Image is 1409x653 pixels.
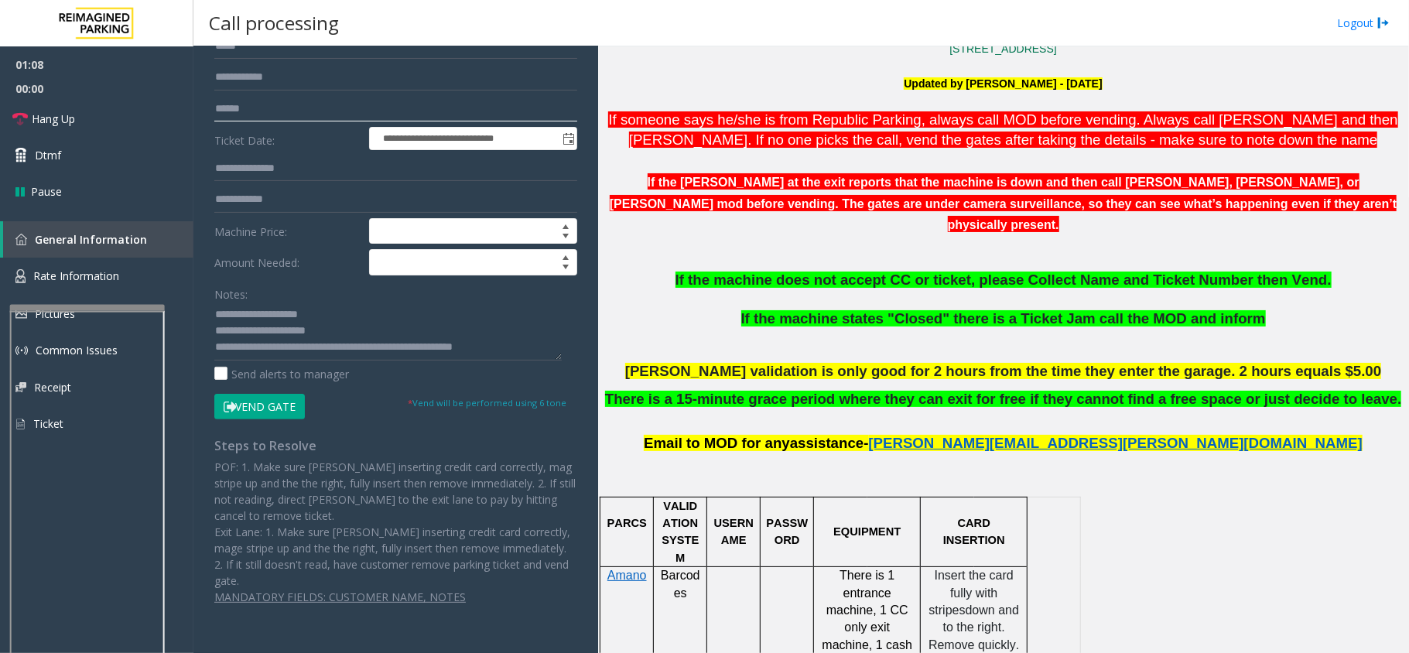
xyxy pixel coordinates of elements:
span: Email to MOD for any [644,435,790,451]
span: Barcodes [661,569,700,599]
img: 'icon' [15,269,26,283]
span: If the machine states "Closed" there is a Ticket Jam call the MOD and inform [741,310,1266,326]
button: Vend Gate [214,394,305,420]
label: Ticket Date: [210,127,365,150]
span: Insert the card fully with stripes [929,569,1014,617]
label: Amount Needed: [210,249,365,275]
label: Machine Price: [210,218,365,244]
span: USERNAME [714,517,754,546]
span: Pause [31,183,62,200]
span: VALIDATION SYSTEM [662,500,699,564]
span: down and to the right. Remove quickly. [929,603,1019,651]
p: Exit Lane: 1. Make sure [PERSON_NAME] inserting credit card correctly, mage stripe up and the the... [214,524,577,589]
label: Send alerts to manager [214,366,349,382]
span: Decrease value [555,231,576,244]
h3: Call processing [201,4,347,42]
span: EQUIPMENT [833,525,901,538]
span: MANDATORY FIELDS: CUSTOMER NAME, NOTES [214,590,466,604]
span: General Information [35,232,147,247]
img: logout [1377,15,1390,31]
span: CARD INSERTIO [943,517,997,546]
span: If the machine does not accept CC or ticket, please Collect Name and Ticket Number then Vend. [675,272,1332,288]
span: Dtmf [35,147,61,163]
a: Amano [607,569,647,582]
span: Hang Up [32,111,75,127]
small: Vend will be performed using 6 tone [408,397,566,409]
span: assistance [790,435,864,451]
b: If the [PERSON_NAME] at the exit reports that the machine is down and then call [PERSON_NAME], [P... [610,176,1397,231]
h4: Steps to Resolve [214,439,577,453]
span: - [864,435,868,451]
span: Decrease value [555,262,576,275]
span: [PERSON_NAME][EMAIL_ADDRESS][PERSON_NAME][DOMAIN_NAME] [869,435,1363,451]
span: N [997,534,1005,546]
span: There is a 15-minute grace period where they can exit for free if they cannot find a free space o... [605,391,1402,407]
span: PARCS [607,517,647,529]
a: General Information [3,221,193,258]
span: Rate Information [33,268,119,283]
p: POF: 1. Make sure [PERSON_NAME] inserting credit card correctly, mag stripe up and the the right,... [214,459,577,524]
font: Updated by [PERSON_NAME] - [DATE] [904,77,1102,90]
span: Increase value [555,250,576,262]
span: If someone says he/she is from Republic Parking, always call MOD before vending [608,111,1136,128]
span: . Always call [PERSON_NAME] and then [PERSON_NAME]. If no one picks the call, vend the gates afte... [629,111,1398,149]
a: Logout [1337,15,1390,31]
span: Toggle popup [559,128,576,149]
span: [PERSON_NAME] validation is only good for 2 hours from the time they enter the garage. 2 hours eq... [625,363,1382,379]
a: [STREET_ADDRESS] [949,43,1056,55]
label: Notes: [214,281,248,303]
span: PASSWORD [766,517,808,546]
img: 'icon' [15,234,27,245]
span: Increase value [555,219,576,231]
